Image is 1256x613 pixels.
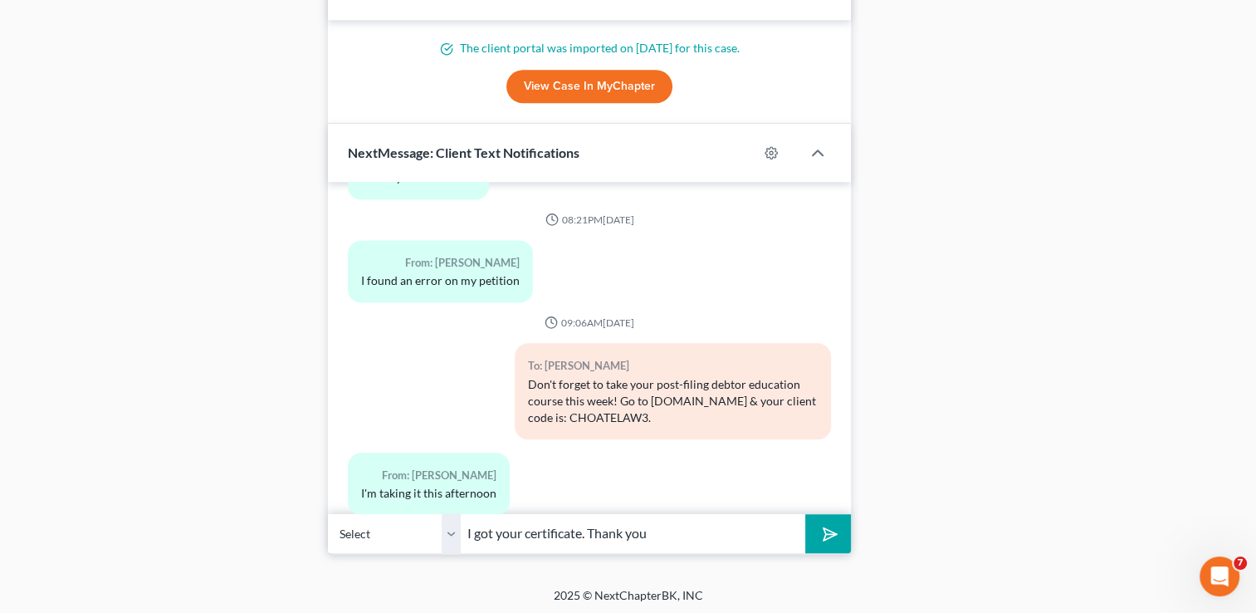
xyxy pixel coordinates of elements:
iframe: Intercom live chat [1200,557,1239,596]
div: Don't forget to take your post-filing debtor education course this week! Go to [DOMAIN_NAME] & yo... [528,376,818,426]
div: From: [PERSON_NAME] [361,466,496,485]
span: 7 [1234,557,1247,570]
div: 08:21PM[DATE] [348,213,831,227]
p: The client portal was imported on [DATE] for this case. [348,40,831,56]
div: 09:06AM[DATE] [348,316,831,330]
a: View Case in MyChapter [506,70,672,103]
div: I found an error on my petition [361,272,520,289]
div: To: [PERSON_NAME] [528,356,818,375]
span: NextMessage: Client Text Notifications [348,145,579,160]
input: Say something... [461,513,805,554]
div: From: [PERSON_NAME] [361,253,520,272]
div: I'm taking it this afternoon [361,485,496,502]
